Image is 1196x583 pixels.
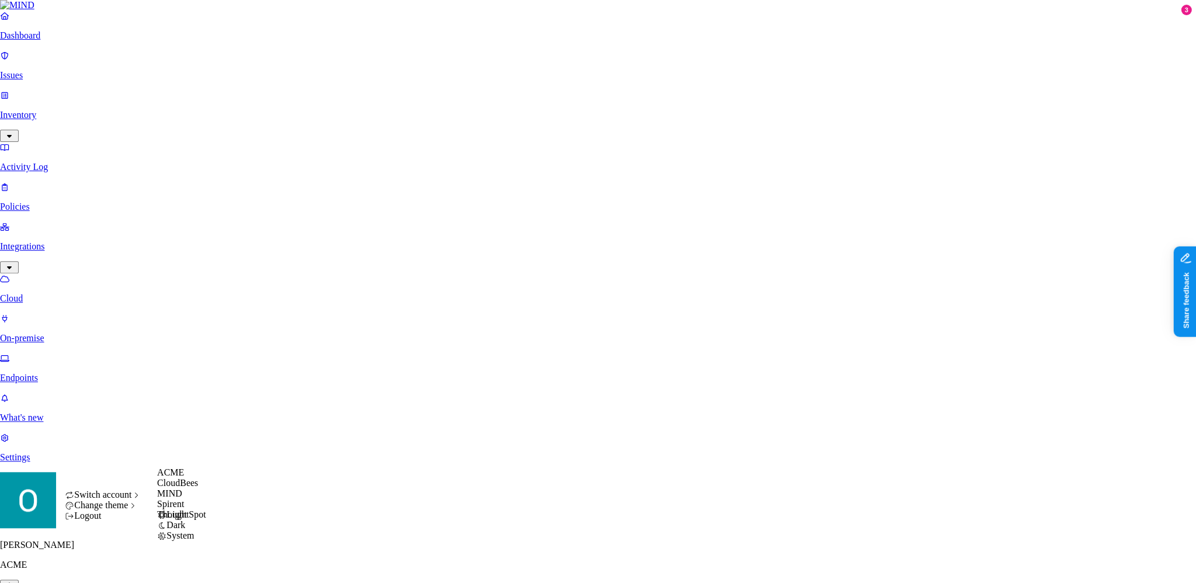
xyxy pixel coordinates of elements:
span: System [166,530,194,540]
span: Spirent [157,499,184,509]
span: Switch account [74,490,131,499]
div: 3 [1181,5,1191,15]
span: MIND [157,488,182,498]
span: CloudBees [157,478,198,488]
span: Change theme [74,500,128,510]
span: Dark [166,520,185,530]
span: ThoughtSpot [157,509,206,519]
span: ACME [157,467,184,477]
div: Logout [65,511,141,521]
